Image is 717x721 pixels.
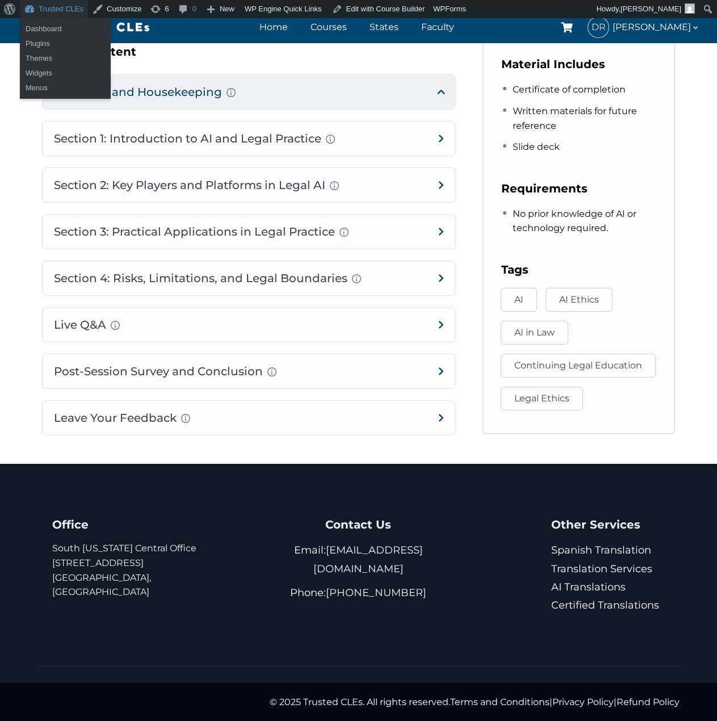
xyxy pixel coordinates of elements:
[367,19,401,35] a: States
[501,179,657,198] h3: Requirements
[43,75,455,109] h4: Welcome and Housekeeping
[43,354,455,388] h4: Post-Session Survey and Conclusion
[552,697,614,707] a: Privacy Policy
[501,288,537,312] a: AI
[20,36,111,51] a: Plugins
[43,215,455,249] h4: Section 3: Practical Applications in Legal Practice
[418,19,457,35] a: Faculty
[20,51,111,66] a: Themes
[52,515,238,534] h4: Office
[613,19,700,35] span: [PERSON_NAME]
[257,19,291,35] a: Home
[266,515,451,534] h4: Contact Us
[43,261,455,295] h4: Section 4: Risks, Limitations, and Legal Boundaries
[52,543,196,597] a: South [US_STATE] Central Office[STREET_ADDRESS][GEOGRAPHIC_DATA], [GEOGRAPHIC_DATA]
[501,354,656,378] a: Continuing Legal Education
[513,82,626,97] span: Certificate of completion
[551,544,651,556] a: Spanish Translation
[617,697,680,707] a: Refund Policy
[551,599,659,611] a: Certified Translations
[20,81,111,95] a: Menus
[513,104,657,133] span: Written materials for future reference
[43,168,455,202] h4: Section 2: Key Players and Platforms in Legal AI
[42,43,455,61] h3: Course Content
[313,544,423,575] a: [EMAIL_ADDRESS][DOMAIN_NAME]
[17,19,153,36] img: Trusted CLEs
[43,308,455,342] h4: Live Q&A
[551,581,626,593] a: AI Translations
[513,207,657,236] span: No prior knowledge of AI or technology required.
[43,121,455,156] h4: Section 1: Introduction to AI and Legal Practice
[20,18,111,55] ul: Trusted CLEs
[266,541,451,577] p: Email:
[20,66,111,81] a: Widgets
[326,586,426,599] a: [PHONE_NUMBER]
[20,22,111,36] a: Dashboard
[20,48,111,99] ul: Trusted CLEs
[546,288,613,312] a: AI Ethics
[450,697,550,707] a: Terms and Conditions
[513,140,560,154] span: Slide deck
[501,55,657,73] h3: Material Includes
[501,387,583,410] a: Legal Ethics
[620,5,681,13] span: [PERSON_NAME]
[270,697,680,707] span: © 2025 Trusted CLEs. All rights reserved. | |
[43,401,455,435] h4: Leave Your Feedback
[551,515,665,534] h4: Other Services
[501,261,657,279] h3: Tags
[308,19,350,35] a: Courses
[501,321,568,345] a: AI in Law
[551,563,652,575] a: Translation Services
[588,17,609,37] span: DR
[266,584,451,602] p: Phone:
